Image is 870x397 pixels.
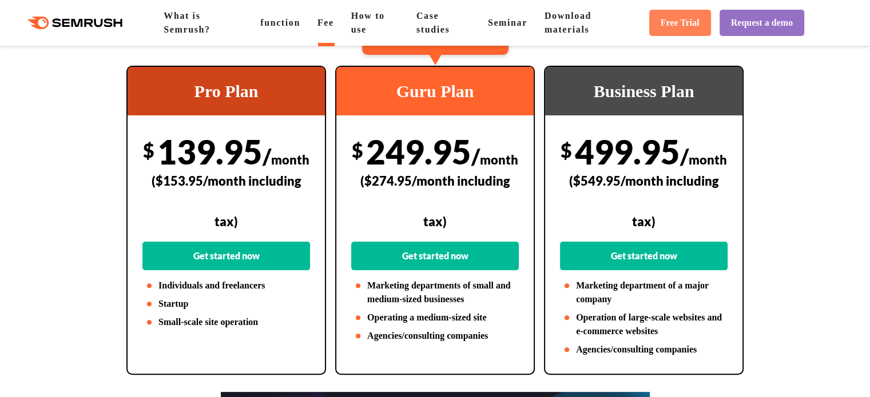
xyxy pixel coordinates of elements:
font: ($274.95/month including tax) [360,173,510,229]
a: Free Trial [649,10,711,36]
font: ($549.95/month including tax) [569,173,719,229]
font: / [471,143,480,169]
a: Seminar [488,18,527,27]
font: 249.95 [366,132,471,171]
font: Startup [158,299,188,308]
font: month [271,152,309,167]
a: Case studies [416,11,450,34]
font: $ [143,138,154,162]
font: 139.95 [157,132,263,171]
font: $ [352,138,363,162]
font: ($153.95/month including tax) [152,173,301,229]
font: month [689,152,727,167]
font: Agencies/consulting companies [576,344,697,354]
font: Marketing departments of small and medium-sized businesses [367,280,511,304]
font: Free Trial [661,18,700,27]
font: / [680,143,689,169]
font: Get started now [193,250,260,261]
a: Download materials [545,11,591,34]
a: Request a demo [720,10,804,36]
font: Small-scale site operation [158,317,258,327]
a: Fee [317,18,334,27]
a: How to use [351,11,385,34]
font: Operating a medium-sized site [367,312,486,322]
a: What is Semrush? [164,11,210,34]
font: 499.95 [575,132,680,171]
a: Get started now [351,242,519,270]
font: Get started now [402,250,468,261]
font: Guru Plan [396,82,474,101]
font: $ [561,138,572,162]
a: Get started now [560,242,728,270]
a: function [260,18,300,27]
font: Individuals and freelancers [158,280,265,290]
font: / [263,143,271,169]
font: Request a demo [731,18,793,27]
font: Agencies/consulting companies [367,331,488,340]
font: Business Plan [594,82,694,101]
font: Operation of large-scale websites and e-commerce websites [576,312,722,336]
font: month [480,152,518,167]
font: Pro Plan [194,82,259,101]
font: Get started now [611,250,677,261]
font: Marketing department of a major company [576,280,709,304]
a: Get started now [142,242,310,270]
